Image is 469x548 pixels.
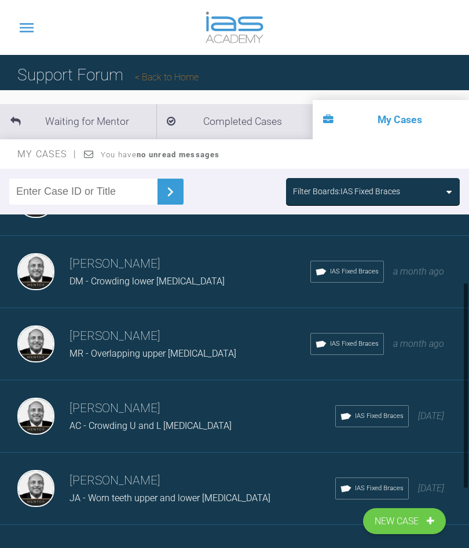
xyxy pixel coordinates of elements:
img: chevronRight.28bd32b0.svg [161,183,179,201]
span: [DATE] [418,483,444,494]
input: Enter Case ID or Title [9,179,157,205]
img: Utpalendu Bose [17,470,54,507]
span: IAS Fixed Braces [355,483,404,494]
img: Utpalendu Bose [17,325,54,362]
span: AC - Crowding U and L [MEDICAL_DATA] [69,420,232,431]
img: logo-light.3e3ef733.png [206,12,263,43]
h1: Support Forum [17,62,199,88]
img: Utpalendu Bose [17,253,54,290]
span: IAS Fixed Braces [330,339,379,349]
strong: no unread messages [137,150,219,159]
li: My Cases [313,100,469,139]
span: a month ago [393,266,444,277]
h3: [PERSON_NAME] [69,471,335,491]
span: [DATE] [418,410,444,421]
a: New Case [363,508,446,535]
h3: [PERSON_NAME] [69,254,310,274]
span: a month ago [393,338,444,349]
div: Filter Boards: IAS Fixed Braces [293,185,400,198]
h3: [PERSON_NAME] [69,399,335,419]
span: DM - Crowding lower [MEDICAL_DATA] [69,276,225,287]
h3: [PERSON_NAME] [69,327,310,346]
span: IAS Fixed Braces [355,411,404,421]
span: New Case [375,514,421,529]
img: Utpalendu Bose [17,398,54,435]
a: Back to Home [135,72,199,83]
span: MR - Overlapping upper [MEDICAL_DATA] [69,348,236,359]
span: My Cases [17,149,77,160]
span: You have [101,150,219,159]
span: IAS Fixed Braces [330,266,379,277]
span: JA - Worn teeth upper and lower [MEDICAL_DATA] [69,493,270,503]
li: Completed Cases [156,104,313,139]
